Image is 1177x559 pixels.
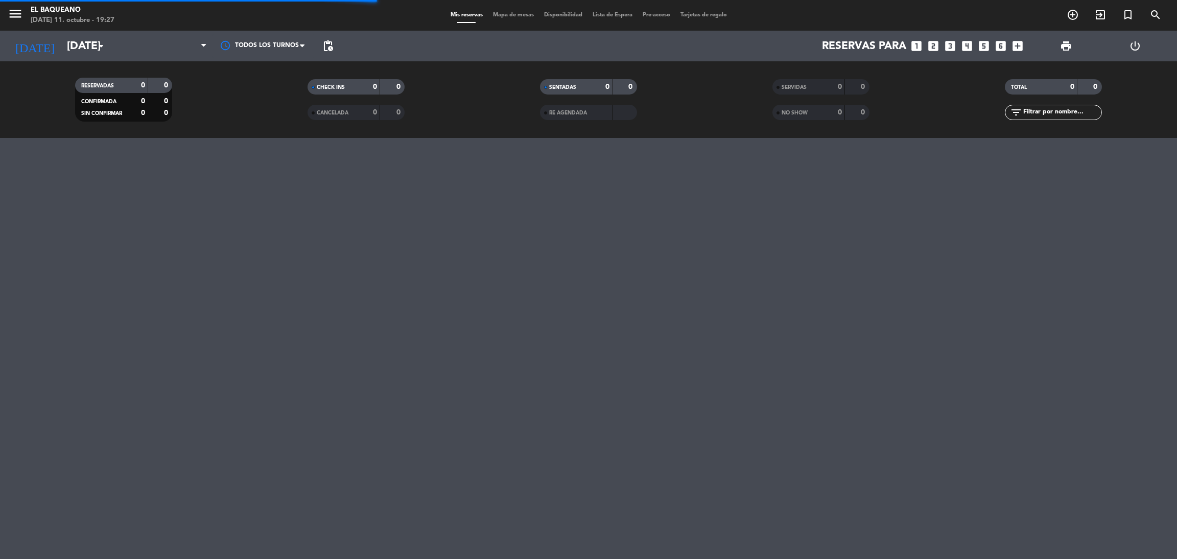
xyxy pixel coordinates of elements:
[782,85,807,90] span: SERVIDAS
[141,109,145,117] strong: 0
[141,98,145,105] strong: 0
[977,39,991,53] i: looks_5
[396,109,403,116] strong: 0
[31,15,114,26] div: [DATE] 11. octubre - 19:27
[95,40,107,52] i: arrow_drop_down
[638,12,675,18] span: Pre-acceso
[164,109,170,117] strong: 0
[1070,83,1074,90] strong: 0
[81,99,116,104] span: CONFIRMADA
[1010,106,1022,119] i: filter_list
[1149,9,1162,21] i: search
[549,110,587,115] span: RE AGENDADA
[81,111,122,116] span: SIN CONFIRMAR
[445,12,488,18] span: Mis reservas
[838,83,842,90] strong: 0
[81,83,114,88] span: RESERVADAS
[1094,9,1107,21] i: exit_to_app
[994,39,1007,53] i: looks_6
[1060,40,1072,52] span: print
[944,39,957,53] i: looks_3
[1100,31,1169,61] div: LOG OUT
[539,12,587,18] span: Disponibilidad
[8,6,23,25] button: menu
[164,82,170,89] strong: 0
[141,82,145,89] strong: 0
[31,5,114,15] div: El Baqueano
[373,83,377,90] strong: 0
[838,109,842,116] strong: 0
[317,85,345,90] span: CHECK INS
[675,12,732,18] span: Tarjetas de regalo
[317,110,348,115] span: CANCELADA
[861,83,867,90] strong: 0
[322,40,334,52] span: pending_actions
[8,6,23,21] i: menu
[1067,9,1079,21] i: add_circle_outline
[1011,39,1024,53] i: add_box
[960,39,974,53] i: looks_4
[1093,83,1099,90] strong: 0
[822,40,906,53] span: Reservas para
[1129,40,1141,52] i: power_settings_new
[8,35,62,57] i: [DATE]
[549,85,576,90] span: SENTADAS
[1022,107,1101,118] input: Filtrar por nombre...
[782,110,808,115] span: NO SHOW
[587,12,638,18] span: Lista de Espera
[910,39,923,53] i: looks_one
[861,109,867,116] strong: 0
[1011,85,1027,90] span: TOTAL
[927,39,940,53] i: looks_two
[164,98,170,105] strong: 0
[605,83,609,90] strong: 0
[1122,9,1134,21] i: turned_in_not
[373,109,377,116] strong: 0
[628,83,634,90] strong: 0
[396,83,403,90] strong: 0
[488,12,539,18] span: Mapa de mesas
